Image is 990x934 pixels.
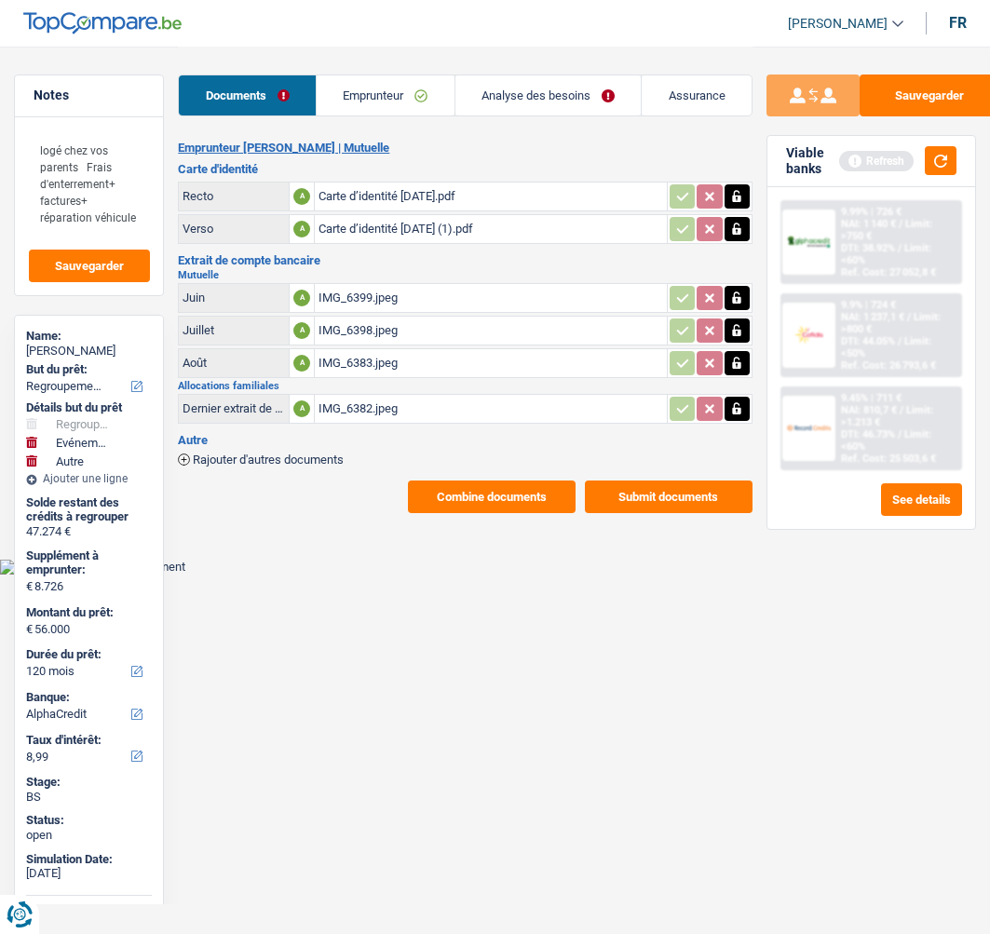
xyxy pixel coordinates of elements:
[183,356,285,370] div: Août
[319,215,663,243] div: Carte d’identité [DATE] (1).pdf
[26,733,148,748] label: Taux d'intérêt:
[26,622,33,637] span: €
[26,495,152,524] div: Solde restant des crédits à regrouper
[178,141,753,156] h2: Emprunteur [PERSON_NAME] | Mutuelle
[788,16,888,32] span: [PERSON_NAME]
[841,428,895,440] span: DTI: 46.73%
[841,242,931,266] span: Limit: <60%
[841,359,936,372] div: Ref. Cost: 26 793,6 €
[455,75,642,115] a: Analyse des besoins
[26,579,33,594] span: €
[787,235,831,249] img: AlphaCredit
[293,400,310,417] div: A
[841,392,902,404] div: 9.45% | 711 €
[841,335,931,359] span: Limit: <50%
[907,311,911,323] span: /
[585,481,753,513] button: Submit documents
[841,299,896,311] div: 9.9% | 724 €
[787,324,831,346] img: Cofidis
[26,690,148,705] label: Banque:
[319,395,663,423] div: IMG_6382.jpeg
[183,401,285,415] div: Dernier extrait de compte pour vos allocations familiales
[841,242,895,254] span: DTI: 38.92%
[26,647,148,662] label: Durée du prêt:
[293,355,310,372] div: A
[178,453,344,466] button: Rajouter d'autres documents
[841,266,936,278] div: Ref. Cost: 27 052,8 €
[183,222,285,236] div: Verso
[319,284,663,312] div: IMG_6399.jpeg
[841,404,933,428] span: Limit: >1.213 €
[642,75,752,115] a: Assurance
[841,428,931,453] span: Limit: <60%
[26,472,152,485] div: Ajouter une ligne
[178,270,753,280] h2: Mutuelle
[949,14,967,32] div: fr
[293,188,310,205] div: A
[841,404,897,416] span: NAI: 810,7 €
[319,317,663,345] div: IMG_6398.jpeg
[179,75,316,115] a: Documents
[26,852,152,867] div: Simulation Date:
[183,189,285,203] div: Recto
[26,344,152,359] div: [PERSON_NAME]
[841,311,941,335] span: Limit: >800 €
[178,254,753,266] h3: Extrait de compte bancaire
[293,221,310,237] div: A
[26,904,152,919] div: Cofidis:
[841,311,904,323] span: NAI: 1 237,1 €
[773,8,903,39] a: [PERSON_NAME]
[26,866,152,881] div: [DATE]
[26,362,148,377] label: But du prêt:
[193,453,344,466] span: Rajouter d'autres documents
[841,218,932,242] span: Limit: >750 €
[408,481,576,513] button: Combine documents
[26,400,152,415] div: Détails but du prêt
[839,151,914,171] div: Refresh
[841,335,895,347] span: DTI: 44.05%
[23,12,182,34] img: TopCompare Logo
[29,250,150,282] button: Sauvegarder
[899,218,902,230] span: /
[898,428,902,440] span: /
[841,218,896,230] span: NAI: 1 140 €
[178,381,753,391] h2: Allocations familiales
[841,206,902,218] div: 9.99% | 726 €
[34,88,144,103] h5: Notes
[319,349,663,377] div: IMG_6383.jpeg
[26,813,152,828] div: Status:
[26,524,152,539] div: 47.274 €
[26,790,152,805] div: BS
[786,145,839,177] div: Viable banks
[787,417,831,440] img: Record Credits
[293,322,310,339] div: A
[881,483,962,516] button: See details
[26,775,152,790] div: Stage:
[26,828,152,843] div: open
[319,183,663,210] div: Carte d’identité [DATE].pdf
[178,163,753,175] h3: Carte d'identité
[178,434,753,446] h3: Autre
[183,291,285,305] div: Juin
[183,323,285,337] div: Juillet
[55,260,124,272] span: Sauvegarder
[841,453,936,465] div: Ref. Cost: 25 503,6 €
[317,75,454,115] a: Emprunteur
[293,290,310,306] div: A
[26,605,148,620] label: Montant du prêt:
[900,404,903,416] span: /
[26,329,152,344] div: Name:
[898,242,902,254] span: /
[26,548,148,577] label: Supplément à emprunter:
[898,335,902,347] span: /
